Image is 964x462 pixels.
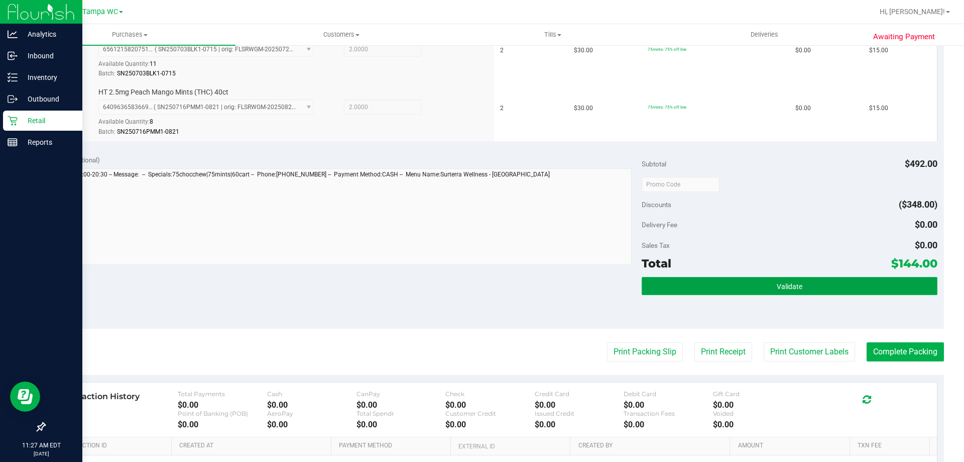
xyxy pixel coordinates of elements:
[624,390,713,398] div: Debit Card
[795,46,811,55] span: $0.00
[447,30,658,39] span: Tills
[648,47,686,52] span: 75mints: 75% off line
[18,28,78,40] p: Analytics
[356,400,446,410] div: $0.00
[607,342,683,361] button: Print Packing Slip
[694,342,752,361] button: Print Receipt
[764,342,855,361] button: Print Customer Labels
[450,437,570,455] th: External ID
[18,136,78,148] p: Reports
[98,70,115,77] span: Batch:
[500,104,504,113] span: 2
[737,30,792,39] span: Deliveries
[867,342,944,361] button: Complete Packing
[642,196,671,214] span: Discounts
[356,390,446,398] div: CanPay
[8,72,18,82] inline-svg: Inventory
[869,104,888,113] span: $15.00
[339,442,447,450] a: Payment Method
[873,31,935,43] span: Awaiting Payment
[738,442,846,450] a: Amount
[178,400,267,410] div: $0.00
[659,24,870,45] a: Deliveries
[880,8,945,16] span: Hi, [PERSON_NAME]!
[8,94,18,104] inline-svg: Outbound
[178,390,267,398] div: Total Payments
[150,118,153,125] span: 8
[267,390,356,398] div: Cash
[624,420,713,429] div: $0.00
[869,46,888,55] span: $15.00
[267,400,356,410] div: $0.00
[642,241,670,249] span: Sales Tax
[59,442,168,450] a: Transaction ID
[18,115,78,127] p: Retail
[642,177,719,192] input: Promo Code
[535,400,624,410] div: $0.00
[356,410,446,417] div: Total Spendr
[713,400,802,410] div: $0.00
[24,24,235,45] a: Purchases
[8,29,18,39] inline-svg: Analytics
[235,24,447,45] a: Customers
[648,105,686,110] span: 75mints: 75% off line
[8,116,18,126] inline-svg: Retail
[447,24,658,45] a: Tills
[500,46,504,55] span: 2
[905,158,937,169] span: $492.00
[445,420,535,429] div: $0.00
[117,128,179,135] span: SN250716PMM1-0821
[18,71,78,83] p: Inventory
[777,283,802,291] span: Validate
[574,46,593,55] span: $30.00
[5,441,78,450] p: 11:27 AM EDT
[891,256,937,270] span: $144.00
[10,382,40,412] iframe: Resource center
[18,93,78,105] p: Outbound
[8,137,18,147] inline-svg: Reports
[858,442,925,450] a: Txn Fee
[535,420,624,429] div: $0.00
[267,410,356,417] div: AeroPay
[713,390,802,398] div: Gift Card
[117,70,176,77] span: SN250703BLK1-0715
[795,104,811,113] span: $0.00
[18,50,78,62] p: Inbound
[82,8,118,16] span: Tampa WC
[98,57,324,76] div: Available Quantity:
[445,410,535,417] div: Customer Credit
[98,115,324,134] div: Available Quantity:
[5,450,78,457] p: [DATE]
[445,400,535,410] div: $0.00
[915,219,937,230] span: $0.00
[624,400,713,410] div: $0.00
[24,30,235,39] span: Purchases
[445,390,535,398] div: Check
[535,410,624,417] div: Issued Credit
[179,442,327,450] a: Created At
[713,410,802,417] div: Voided
[98,87,228,97] span: HT 2.5mg Peach Mango Mints (THC) 40ct
[8,51,18,61] inline-svg: Inbound
[98,128,115,135] span: Batch:
[150,60,157,67] span: 11
[899,199,937,210] span: ($348.00)
[267,420,356,429] div: $0.00
[236,30,446,39] span: Customers
[574,104,593,113] span: $30.00
[642,160,666,168] span: Subtotal
[578,442,726,450] a: Created By
[915,240,937,250] span: $0.00
[642,277,937,295] button: Validate
[642,256,671,270] span: Total
[713,420,802,429] div: $0.00
[642,221,677,229] span: Delivery Fee
[356,420,446,429] div: $0.00
[535,390,624,398] div: Credit Card
[178,410,267,417] div: Point of Banking (POB)
[178,420,267,429] div: $0.00
[624,410,713,417] div: Transaction Fees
